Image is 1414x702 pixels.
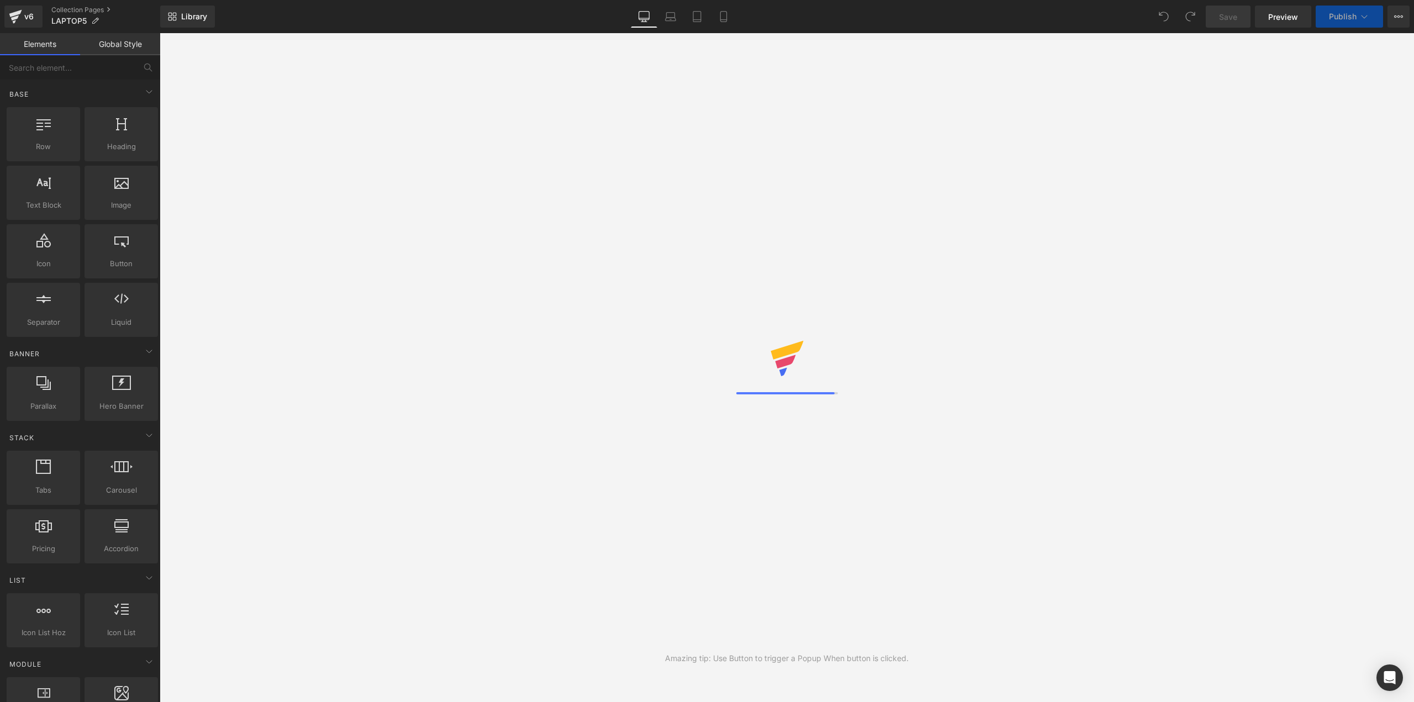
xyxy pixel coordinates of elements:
[88,484,155,496] span: Carousel
[88,543,155,555] span: Accordion
[1387,6,1410,28] button: More
[1316,6,1383,28] button: Publish
[657,6,684,28] a: Laptop
[10,141,77,152] span: Row
[1376,664,1403,691] div: Open Intercom Messenger
[88,400,155,412] span: Hero Banner
[684,6,710,28] a: Tablet
[88,141,155,152] span: Heading
[1219,11,1237,23] span: Save
[665,652,909,664] div: Amazing tip: Use Button to trigger a Popup When button is clicked.
[51,17,87,25] span: LAPTOP5
[710,6,737,28] a: Mobile
[8,349,41,359] span: Banner
[1255,6,1311,28] a: Preview
[10,627,77,638] span: Icon List Hoz
[88,627,155,638] span: Icon List
[631,6,657,28] a: Desktop
[88,316,155,328] span: Liquid
[181,12,207,22] span: Library
[80,33,160,55] a: Global Style
[10,316,77,328] span: Separator
[10,400,77,412] span: Parallax
[10,484,77,496] span: Tabs
[8,659,43,669] span: Module
[51,6,160,14] a: Collection Pages
[22,9,36,24] div: v6
[8,575,27,585] span: List
[10,199,77,211] span: Text Block
[8,89,30,99] span: Base
[88,258,155,270] span: Button
[1268,11,1298,23] span: Preview
[1329,12,1357,21] span: Publish
[8,432,35,443] span: Stack
[88,199,155,211] span: Image
[10,543,77,555] span: Pricing
[160,6,215,28] a: New Library
[1153,6,1175,28] button: Undo
[4,6,43,28] a: v6
[10,258,77,270] span: Icon
[1179,6,1201,28] button: Redo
